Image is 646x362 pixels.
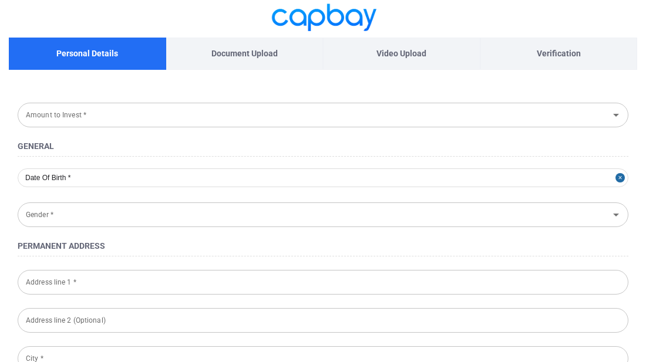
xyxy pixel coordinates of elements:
button: Close [615,168,628,187]
h4: General [18,139,628,153]
h4: Permanent Address [18,239,628,253]
p: Personal Details [56,47,118,60]
p: Document Upload [211,47,278,60]
p: Verification [537,47,581,60]
p: Video Upload [376,47,426,60]
input: Date Of Birth * [18,168,628,187]
button: Open [608,207,624,223]
button: Open [608,107,624,123]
